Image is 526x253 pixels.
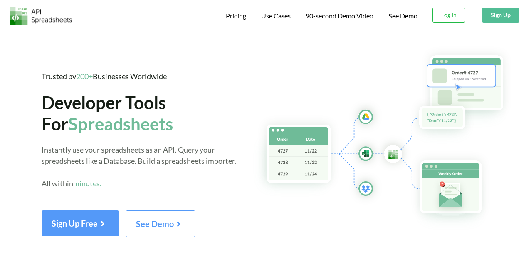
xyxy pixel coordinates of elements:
[126,210,195,237] button: See Demo
[73,179,101,188] span: minutes.
[306,13,373,19] span: 90-second Demo Video
[42,72,167,81] span: Trusted by Businesses Worldwide
[388,12,417,20] a: See Demo
[126,222,195,229] a: See Demo
[261,12,291,20] span: Use Cases
[42,92,173,134] span: Developer Tools For
[42,145,236,188] span: Instantly use your spreadsheets as an API. Query your spreadsheets like a Database. Build a sprea...
[42,210,119,236] button: Sign Up Free
[252,46,526,230] img: Hero Spreadsheet Flow
[432,8,465,23] button: Log In
[76,72,93,81] span: 200+
[226,12,246,20] span: Pricing
[68,113,173,134] span: Spreadsheets
[136,219,185,229] span: See Demo
[482,8,519,23] button: Sign Up
[52,218,109,228] span: Sign Up Free
[10,7,72,25] img: Logo.png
